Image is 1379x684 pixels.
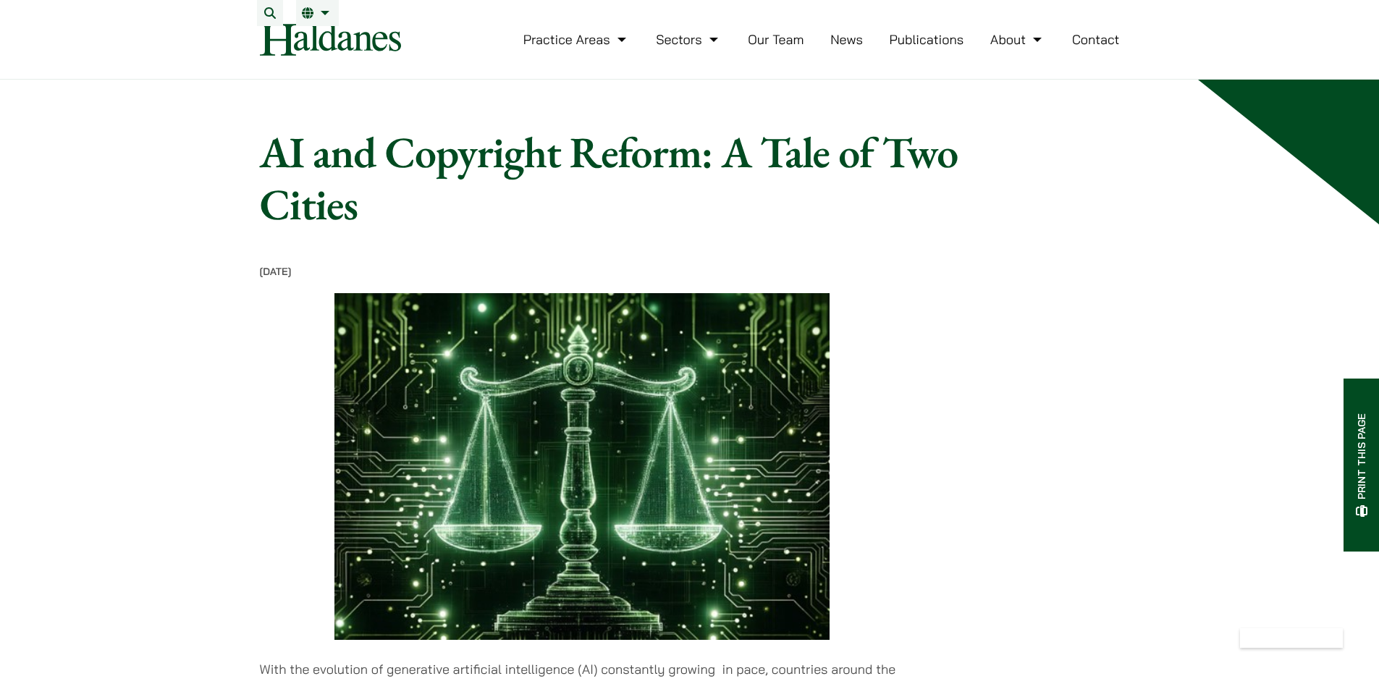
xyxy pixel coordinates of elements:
h1: AI and Copyright Reform: A Tale of Two Cities [260,126,1011,230]
a: Sectors [656,31,721,48]
img: Logo of Haldanes [260,23,401,56]
a: Practice Areas [523,31,630,48]
a: Contact [1072,31,1120,48]
a: About [990,31,1045,48]
a: News [830,31,863,48]
a: Our Team [748,31,804,48]
a: EN [302,7,333,19]
a: Publications [890,31,964,48]
time: [DATE] [260,265,292,278]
